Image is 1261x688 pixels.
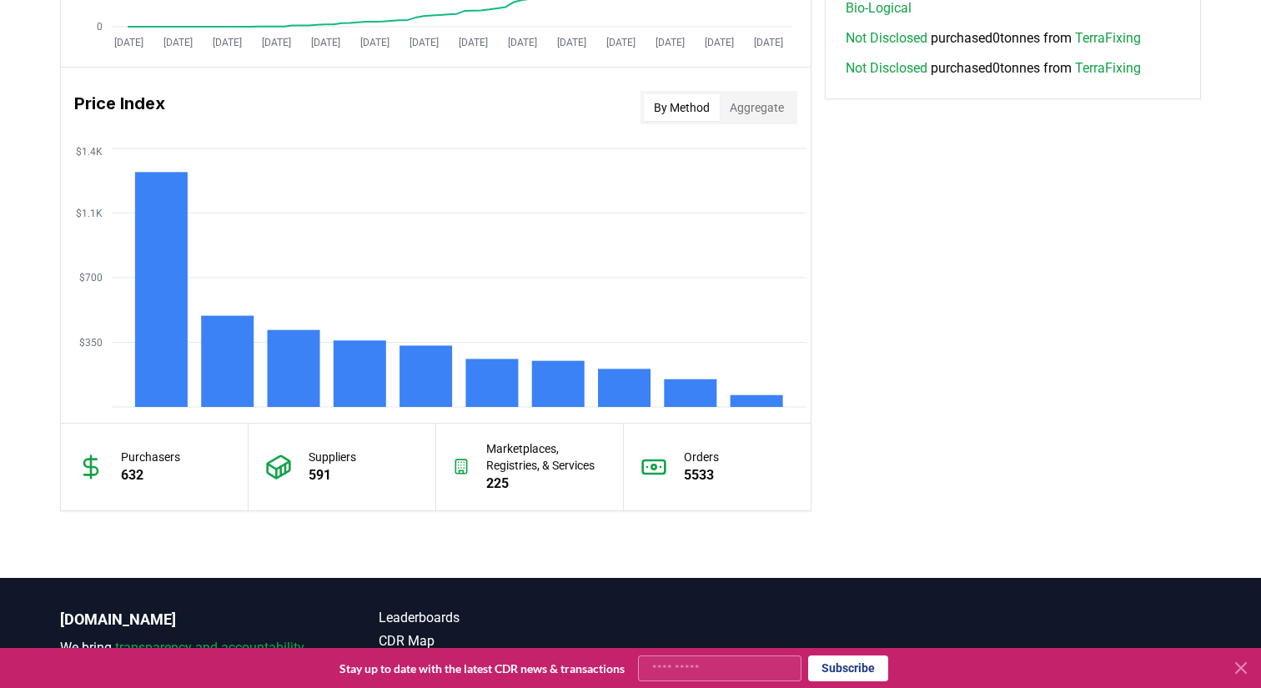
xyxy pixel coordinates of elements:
[360,37,389,48] tspan: [DATE]
[606,37,636,48] tspan: [DATE]
[379,608,630,628] a: Leaderboards
[76,146,103,158] tspan: $1.4K
[114,37,143,48] tspan: [DATE]
[79,337,103,349] tspan: $350
[486,440,605,474] p: Marketplaces, Registries, & Services
[76,208,103,219] tspan: $1.1K
[79,272,103,284] tspan: $700
[97,21,103,33] tspan: 0
[262,37,291,48] tspan: [DATE]
[459,37,488,48] tspan: [DATE]
[163,37,193,48] tspan: [DATE]
[720,94,794,121] button: Aggregate
[684,449,719,465] p: Orders
[309,465,356,485] p: 591
[60,608,312,631] p: [DOMAIN_NAME]
[409,37,439,48] tspan: [DATE]
[557,37,586,48] tspan: [DATE]
[1075,58,1141,78] a: TerraFixing
[1075,28,1141,48] a: TerraFixing
[60,638,312,678] p: We bring to the durable carbon removal market
[846,28,927,48] a: Not Disclosed
[754,37,783,48] tspan: [DATE]
[213,37,242,48] tspan: [DATE]
[684,465,719,485] p: 5533
[846,28,1141,48] span: purchased 0 tonnes from
[74,91,165,124] h3: Price Index
[486,474,605,494] p: 225
[311,37,340,48] tspan: [DATE]
[115,640,304,655] span: transparency and accountability
[656,37,685,48] tspan: [DATE]
[309,449,356,465] p: Suppliers
[121,449,180,465] p: Purchasers
[121,465,180,485] p: 632
[705,37,734,48] tspan: [DATE]
[846,58,927,78] a: Not Disclosed
[379,631,630,651] a: CDR Map
[644,94,720,121] button: By Method
[846,58,1141,78] span: purchased 0 tonnes from
[508,37,537,48] tspan: [DATE]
